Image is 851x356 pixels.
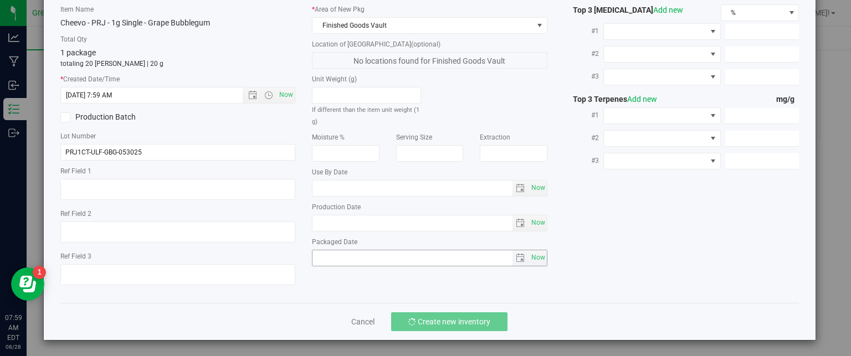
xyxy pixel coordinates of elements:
p: totaling 20 [PERSON_NAME] | 20 g [60,59,296,69]
span: select [529,180,547,196]
label: Serving Size [396,132,464,142]
span: select [512,180,529,196]
span: NO DATA FOUND [603,46,721,63]
label: #1 [564,21,603,41]
span: select [512,250,529,266]
label: Ref Field 2 [60,209,296,219]
label: #3 [564,151,603,171]
label: #2 [564,128,603,148]
label: Moisture % [312,132,380,142]
a: Add new [653,6,683,14]
a: Cancel [351,316,375,327]
label: Unit Weight (g) [312,74,421,84]
span: Open the time view [259,91,278,100]
label: Production Date [312,202,547,212]
label: #1 [564,105,603,125]
span: Set Current date [277,87,296,103]
label: Location of [GEOGRAPHIC_DATA] [312,39,547,49]
span: Top 3 Terpenes [564,95,657,104]
label: Production Batch [60,111,170,123]
label: Created Date/Time [60,74,296,84]
a: Add new [627,95,657,104]
iframe: Resource center unread badge [33,266,46,279]
span: Open the date view [243,91,262,100]
label: Area of New Pkg [312,4,547,14]
span: Finished Goods Vault [312,18,533,33]
label: Ref Field 3 [60,251,296,261]
span: select [529,250,547,266]
label: Packaged Date [312,237,547,247]
span: NO DATA FOUND [603,23,721,40]
iframe: Resource center [11,267,44,301]
label: Lot Number [60,131,296,141]
small: If different than the item unit weight (1 g) [312,106,419,125]
span: % [721,5,785,20]
span: select [529,215,547,231]
span: mg/g [776,95,799,104]
span: select [512,215,529,231]
span: No locations found for Finished Goods Vault [312,52,547,69]
span: Set Current date [529,250,547,266]
label: Ref Field 1 [60,166,296,176]
span: NO DATA FOUND [603,69,721,85]
label: Item Name [60,4,296,14]
span: Set Current date [529,215,547,231]
span: Create new inventory [418,317,490,326]
label: #2 [564,44,603,64]
label: #3 [564,66,603,86]
span: Top 3 [MEDICAL_DATA] [564,6,683,14]
span: 1 package [60,48,96,57]
button: Create new inventory [391,312,507,331]
span: Set Current date [529,180,547,196]
div: Cheevo - PRJ - 1g Single - Grape Bubblegum [60,17,296,29]
label: Total Qty [60,34,296,44]
label: Use By Date [312,167,547,177]
span: (optional) [411,40,440,48]
label: Extraction [480,132,547,142]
